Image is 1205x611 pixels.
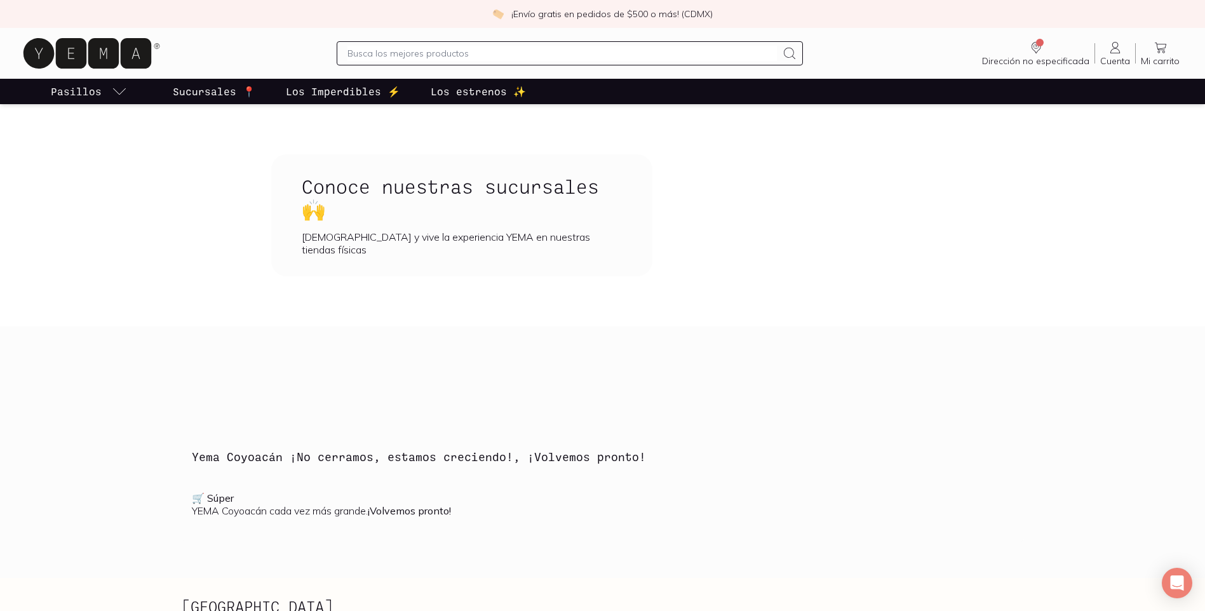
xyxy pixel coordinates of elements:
a: Sucursales 📍 [170,79,258,104]
p: Los Imperdibles ⚡️ [286,84,400,99]
b: ¡Volvemos pronto! [368,504,451,517]
a: Los estrenos ✨ [428,79,528,104]
h3: Yema Coyoacán ¡No cerramos, estamos creciendo!, ¡Volvemos pronto! [192,448,1014,465]
a: Cuenta [1095,40,1135,67]
div: Open Intercom Messenger [1162,568,1192,598]
a: pasillo-todos-link [48,79,130,104]
p: YEMA Coyoacán cada vez más grande. [192,492,1014,517]
span: Dirección no especificada [982,55,1089,67]
p: ¡Envío gratis en pedidos de $500 o más! (CDMX) [511,8,713,20]
input: Busca los mejores productos [347,46,776,61]
h1: Conoce nuestras sucursales 🙌 [302,175,622,220]
a: Dirección no especificada [977,40,1094,67]
div: [DEMOGRAPHIC_DATA] y vive la experiencia YEMA en nuestras tiendas físicas [302,231,622,256]
a: Mi carrito [1136,40,1185,67]
p: Sucursales 📍 [173,84,255,99]
a: Conoce nuestras sucursales 🙌[DEMOGRAPHIC_DATA] y vive la experiencia YEMA en nuestras tiendas fís... [271,154,693,276]
a: Los Imperdibles ⚡️ [283,79,403,104]
span: Mi carrito [1141,55,1180,67]
img: check [492,8,504,20]
img: Yema Coyoacán ¡No cerramos, estamos creciendo!, ¡Volvemos pronto! [182,347,1024,438]
p: Los estrenos ✨ [431,84,526,99]
b: 🛒 Súper [192,492,234,504]
span: Cuenta [1100,55,1130,67]
p: Pasillos [51,84,102,99]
